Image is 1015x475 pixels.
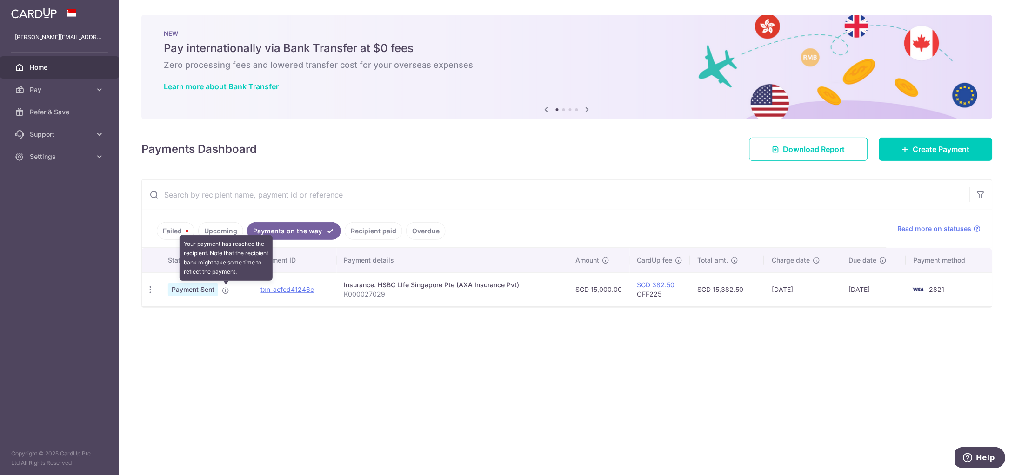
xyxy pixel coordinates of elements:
[11,7,57,19] img: CardUp
[898,224,981,233] a: Read more on statuses
[879,138,993,161] a: Create Payment
[164,30,970,37] p: NEW
[30,85,91,94] span: Pay
[637,256,673,265] span: CardUp fee
[772,256,810,265] span: Charge date
[906,248,992,272] th: Payment method
[337,248,568,272] th: Payment details
[164,59,970,71] h6: Zero processing fees and lowered transfer cost for your overseas expenses
[690,272,765,306] td: SGD 15,382.50
[898,224,972,233] span: Read more on statuses
[157,222,194,240] a: Failed
[30,63,91,72] span: Home
[783,144,845,155] span: Download Report
[568,272,630,306] td: SGD 15,000.00
[30,107,91,117] span: Refer & Save
[909,284,928,295] img: Bank Card
[30,152,91,161] span: Settings
[15,33,104,42] p: [PERSON_NAME][EMAIL_ADDRESS][DOMAIN_NAME]
[345,222,402,240] a: Recipient paid
[849,256,877,265] span: Due date
[749,138,868,161] a: Download Report
[630,272,690,306] td: OFF225
[698,256,728,265] span: Total amt.
[141,141,257,158] h4: Payments Dashboard
[180,235,273,281] div: Your payment has reached the recipient. Note that the recipient bank might take some time to refl...
[955,447,1006,470] iframe: Opens a widget where you can find more information
[30,130,91,139] span: Support
[576,256,600,265] span: Amount
[168,256,188,265] span: Status
[637,281,675,289] a: SGD 382.50
[261,285,314,293] a: txn_aefcd41246c
[164,41,970,56] h5: Pay internationally via Bank Transfer at $0 fees
[913,144,970,155] span: Create Payment
[406,222,446,240] a: Overdue
[344,280,561,290] div: Insurance. HSBC LIfe Singapore Pte (AXA Insurance Pvt)
[929,285,945,293] span: 2821
[841,272,906,306] td: [DATE]
[198,222,243,240] a: Upcoming
[141,15,993,119] img: Bank transfer banner
[254,248,337,272] th: Payment ID
[142,180,970,210] input: Search by recipient name, payment id or reference
[764,272,841,306] td: [DATE]
[247,222,341,240] a: Payments on the way
[168,283,218,296] span: Payment Sent
[344,290,561,299] p: K000027029
[164,82,279,91] a: Learn more about Bank Transfer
